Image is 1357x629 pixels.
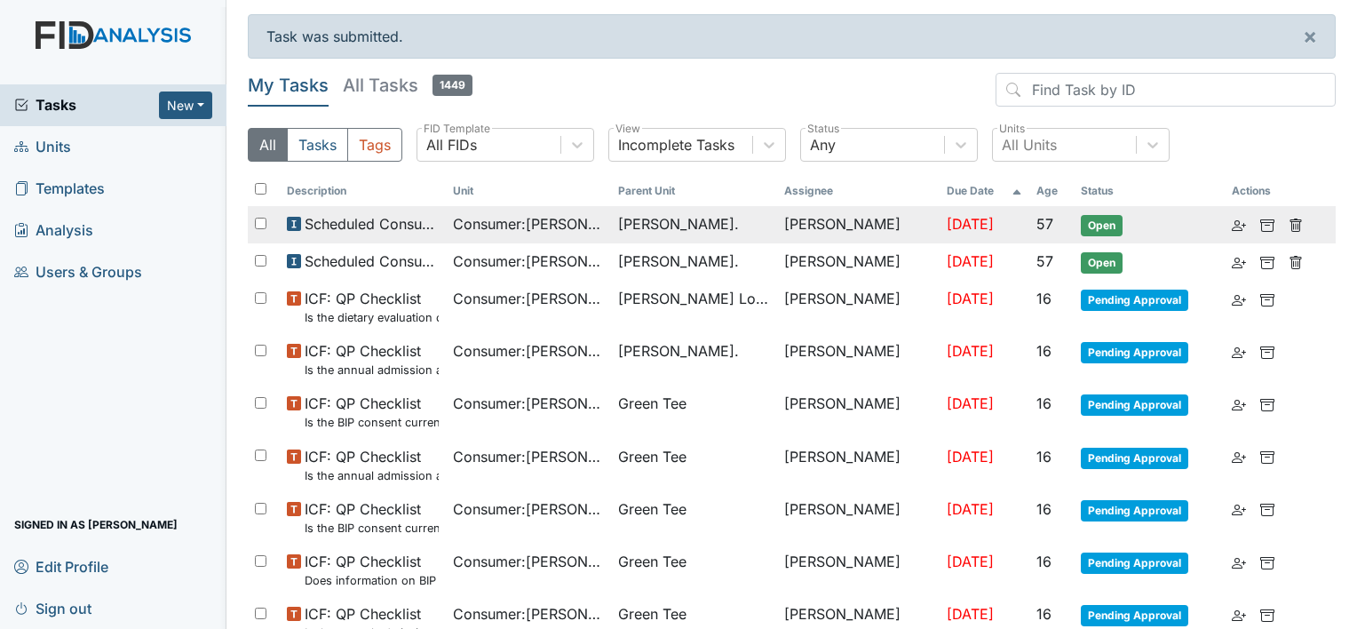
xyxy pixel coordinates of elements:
span: Consumer : [PERSON_NAME] [453,498,605,520]
td: [PERSON_NAME] [777,206,940,243]
span: ICF: QP Checklist Is the annual admission agreement current? (document the date in the comment se... [305,340,439,378]
span: [PERSON_NAME]. [618,213,739,235]
a: Archive [1260,551,1274,572]
span: Consumer : [PERSON_NAME] [453,213,605,235]
span: Pending Approval [1081,290,1188,311]
div: Task was submitted. [248,14,1336,59]
span: ICF: QP Checklist Does information on BIP and consent match? [305,551,439,589]
h5: My Tasks [248,73,329,98]
th: Toggle SortBy [1029,176,1074,206]
span: Consumer : [PERSON_NAME] [453,446,605,467]
a: Delete [1289,251,1303,272]
th: Actions [1225,176,1313,206]
a: Archive [1260,251,1274,272]
td: [PERSON_NAME] [777,243,940,281]
a: Archive [1260,393,1274,414]
button: All [248,128,288,162]
div: All Units [1002,134,1057,155]
span: [DATE] [947,342,994,360]
span: Green Tee [618,551,686,572]
input: Toggle All Rows Selected [255,183,266,195]
span: Green Tee [618,393,686,414]
div: Any [810,134,836,155]
a: Archive [1260,498,1274,520]
small: Is the annual admission agreement current? (document the date in the comment section) [305,467,439,484]
span: Open [1081,252,1123,274]
span: ICF: QP Checklist Is the BIP consent current? (document the date, BIP number in the comment section) [305,498,439,537]
span: [PERSON_NAME]. [618,340,739,362]
span: Analysis [14,217,93,244]
small: Is the BIP consent current? (document the date, BIP number in the comment section) [305,520,439,537]
small: Is the annual admission agreement current? (document the date in the comment section) [305,362,439,378]
span: Pending Approval [1081,342,1188,363]
td: [PERSON_NAME] [777,544,940,596]
th: Toggle SortBy [940,176,1029,206]
span: Scheduled Consumer Chart Review [305,213,439,235]
span: Consumer : [PERSON_NAME], Shekeyra [453,288,605,309]
div: Type filter [248,128,402,162]
span: [DATE] [947,448,994,466]
span: Pending Approval [1081,553,1188,574]
a: Archive [1260,603,1274,625]
span: Pending Approval [1081,448,1188,469]
span: Pending Approval [1081,605,1188,626]
a: Archive [1260,288,1274,309]
th: Toggle SortBy [1074,176,1226,206]
span: Edit Profile [14,553,108,580]
a: Archive [1260,340,1274,362]
span: 16 [1036,342,1051,360]
span: Users & Groups [14,259,142,286]
td: [PERSON_NAME] [777,491,940,544]
button: Tags [347,128,402,162]
span: × [1303,23,1317,49]
h5: All Tasks [343,73,472,98]
a: Delete [1289,213,1303,235]
span: [PERSON_NAME] Loop [618,288,770,309]
span: [PERSON_NAME]. [618,251,739,272]
div: All FIDs [426,134,477,155]
td: [PERSON_NAME] [777,386,940,438]
span: 57 [1036,215,1053,233]
span: Sign out [14,594,91,622]
span: 16 [1036,605,1051,623]
td: [PERSON_NAME] [777,281,940,333]
button: New [159,92,212,119]
span: 16 [1036,553,1051,570]
th: Toggle SortBy [446,176,612,206]
span: Consumer : [PERSON_NAME] [453,251,605,272]
th: Toggle SortBy [611,176,777,206]
a: Archive [1260,213,1274,235]
span: [DATE] [947,394,994,412]
button: × [1285,15,1335,58]
span: ICF: QP Checklist Is the dietary evaluation current? (document the date in the comment section) [305,288,439,326]
span: Signed in as [PERSON_NAME] [14,511,178,538]
span: 1449 [432,75,472,96]
span: Tasks [14,94,159,115]
span: Pending Approval [1081,394,1188,416]
a: Archive [1260,446,1274,467]
span: Green Tee [618,446,686,467]
span: 16 [1036,290,1051,307]
span: Scheduled Consumer Chart Review [305,251,439,272]
span: 16 [1036,448,1051,466]
th: Assignee [777,176,940,206]
td: [PERSON_NAME] [777,439,940,491]
span: [DATE] [947,252,994,270]
span: Green Tee [618,603,686,625]
span: Consumer : [PERSON_NAME] [453,393,605,414]
span: Open [1081,215,1123,236]
div: Incomplete Tasks [618,134,734,155]
button: Tasks [287,128,348,162]
span: [DATE] [947,605,994,623]
span: Consumer : [PERSON_NAME] [453,340,605,362]
span: 16 [1036,500,1051,518]
span: Green Tee [618,498,686,520]
small: Does information on BIP and consent match? [305,572,439,589]
span: Consumer : [PERSON_NAME] [453,603,605,625]
span: ICF: QP Checklist Is the annual admission agreement current? (document the date in the comment se... [305,446,439,484]
span: [DATE] [947,553,994,570]
span: Consumer : [PERSON_NAME] [453,551,605,572]
span: [DATE] [947,215,994,233]
span: 16 [1036,394,1051,412]
td: [PERSON_NAME] [777,333,940,386]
